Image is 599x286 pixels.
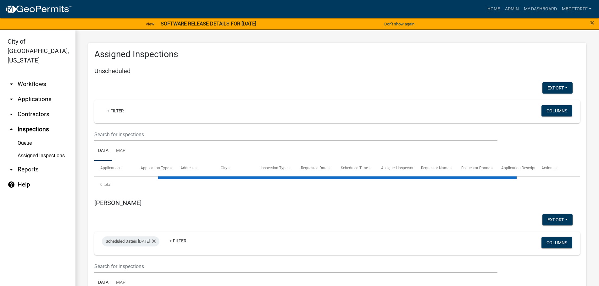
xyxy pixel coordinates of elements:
[164,235,191,246] a: + Filter
[100,166,120,170] span: Application
[461,166,490,170] span: Requestor Phone
[335,161,375,176] datatable-header-cell: Scheduled Time
[590,18,594,27] span: ×
[375,161,415,176] datatable-header-cell: Assigned Inspector
[295,161,335,176] datatable-header-cell: Requested Date
[94,49,580,60] h3: Assigned Inspections
[542,82,573,94] button: Export
[141,166,169,170] span: Application Type
[541,166,554,170] span: Actions
[521,3,559,15] a: My Dashboard
[341,166,368,170] span: Scheduled Time
[255,161,295,176] datatable-header-cell: Inspection Type
[102,105,129,116] a: + Filter
[94,128,497,141] input: Search for inspections
[8,166,15,173] i: arrow_drop_down
[102,236,159,246] div: is [DATE]
[8,126,15,133] i: arrow_drop_up
[94,141,112,161] a: Data
[501,166,541,170] span: Application Description
[215,161,255,176] datatable-header-cell: City
[112,141,129,161] a: Map
[94,260,497,273] input: Search for inspections
[381,166,413,170] span: Assigned Inspector
[535,161,576,176] datatable-header-cell: Actions
[175,161,215,176] datatable-header-cell: Address
[541,237,572,248] button: Columns
[261,166,287,170] span: Inspection Type
[161,21,256,27] strong: SOFTWARE RELEASE DETAILS FOR [DATE]
[106,239,134,244] span: Scheduled Date
[542,214,573,225] button: Export
[301,166,327,170] span: Requested Date
[8,95,15,103] i: arrow_drop_down
[421,166,449,170] span: Requestor Name
[415,161,455,176] datatable-header-cell: Requestor Name
[590,19,594,26] button: Close
[382,19,417,29] button: Don't show again
[180,166,194,170] span: Address
[94,199,580,207] h5: [PERSON_NAME]
[8,181,15,188] i: help
[455,161,496,176] datatable-header-cell: Requestor Phone
[502,3,521,15] a: Admin
[94,161,135,176] datatable-header-cell: Application
[495,161,535,176] datatable-header-cell: Application Description
[94,177,580,192] div: 0 total
[559,3,594,15] a: Mbottorff
[8,111,15,118] i: arrow_drop_down
[135,161,175,176] datatable-header-cell: Application Type
[485,3,502,15] a: Home
[541,105,572,116] button: Columns
[143,19,157,29] a: View
[94,67,580,75] h5: Unscheduled
[8,80,15,88] i: arrow_drop_down
[221,166,227,170] span: City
